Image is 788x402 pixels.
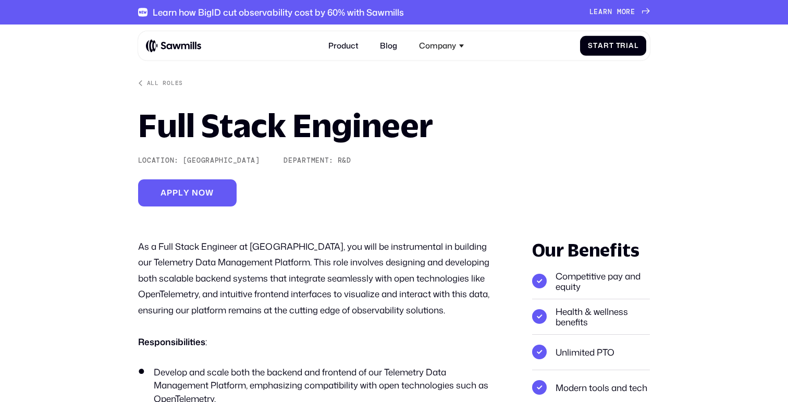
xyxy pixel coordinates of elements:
span: m [617,8,622,16]
span: w [205,188,214,198]
span: A [161,188,167,198]
li: Competitive pay and equity [532,264,650,299]
span: L [589,8,594,16]
strong: Responsibilities [138,335,205,348]
div: Company [419,41,456,51]
span: a [598,8,603,16]
span: y [183,188,190,198]
li: Unlimited PTO [532,335,650,370]
span: a [629,42,634,50]
a: StartTrial [580,36,646,56]
div: R&D [338,156,351,165]
span: e [594,8,598,16]
span: r [620,42,626,50]
a: Blog [374,35,403,57]
h1: Full Stack Engineer [138,109,433,141]
span: p [173,188,178,198]
div: Learn how BigID cut observability cost by 60% with Sawmills [153,7,404,17]
span: o [199,188,205,198]
div: Location: [138,156,179,165]
span: e [631,8,635,16]
span: T [616,42,621,50]
span: l [634,42,638,50]
span: a [598,42,604,50]
span: p [167,188,173,198]
a: Learnmore [589,8,650,16]
span: t [609,42,614,50]
div: All roles [147,80,183,87]
span: o [622,8,626,16]
div: Company [413,35,470,57]
p: : [138,334,501,350]
span: n [192,188,199,198]
div: Department: [284,156,334,165]
a: All roles [138,80,183,87]
span: l [178,188,183,198]
span: t [593,42,598,50]
p: As a Full Stack Engineer at [GEOGRAPHIC_DATA], you will be instrumental in building our Telemetry... [138,238,501,318]
span: S [588,42,593,50]
span: r [603,8,608,16]
a: Product [323,35,365,57]
a: Applynow [138,179,237,206]
span: i [626,42,629,50]
div: Our Benefits [532,238,650,262]
span: n [608,8,612,16]
li: Health & wellness benefits [532,299,650,335]
span: r [604,42,609,50]
div: [GEOGRAPHIC_DATA] [183,156,260,165]
span: r [626,8,631,16]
